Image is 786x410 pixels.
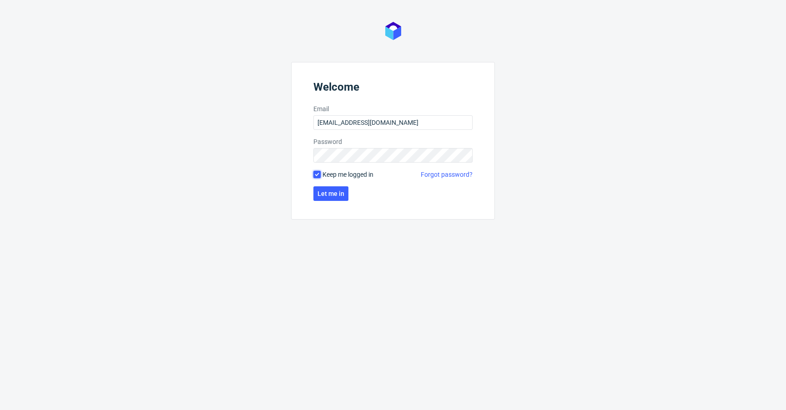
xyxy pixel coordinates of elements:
[322,170,373,179] span: Keep me logged in
[317,190,344,197] span: Let me in
[313,81,473,97] header: Welcome
[313,104,473,113] label: Email
[313,115,473,130] input: you@youremail.com
[421,170,473,179] a: Forgot password?
[313,137,473,146] label: Password
[313,186,348,201] button: Let me in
